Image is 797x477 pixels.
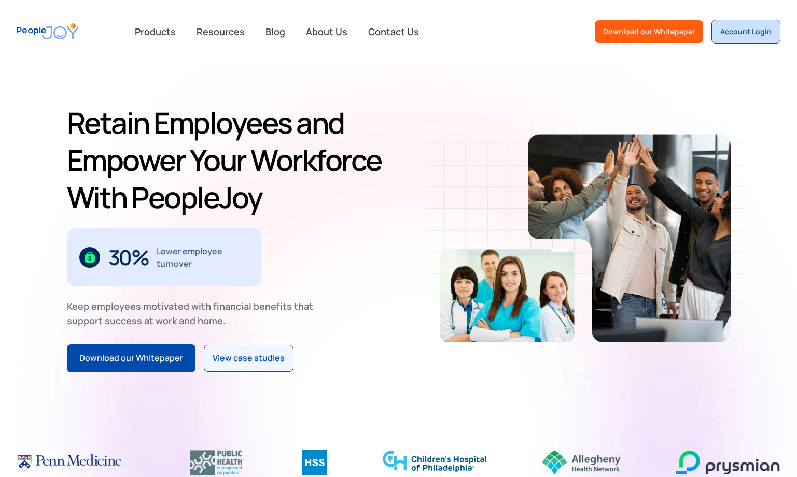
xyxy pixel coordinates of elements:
[362,20,425,43] a: Contact Us
[528,134,731,342] img: Retain-Employees-PeopleJoy
[204,345,293,372] a: View case studies
[17,17,79,46] a: home
[595,20,703,43] a: Download our Whitepaper
[129,21,182,42] div: Products
[67,228,261,286] div: 3 / 3
[157,245,249,270] div: Lower employee turnover
[67,299,322,328] div: Keep employees motivated with financial benefits that support success at work and home.
[190,20,251,43] a: Resources
[67,104,395,216] h1: Retain Employees and Empower Your Workforce With PeopleJoy
[440,249,575,342] img: Retain-Employees-PeopleJoy
[213,352,285,365] div: View case studies
[711,20,780,44] a: Account Login
[603,26,695,37] div: Download our Whitepaper
[259,20,291,43] a: Blog
[300,20,354,43] a: About Us
[79,352,183,365] div: Download our Whitepaper
[720,26,772,37] div: Account Login
[108,249,149,266] div: 30%
[67,344,195,372] a: Download our Whitepaper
